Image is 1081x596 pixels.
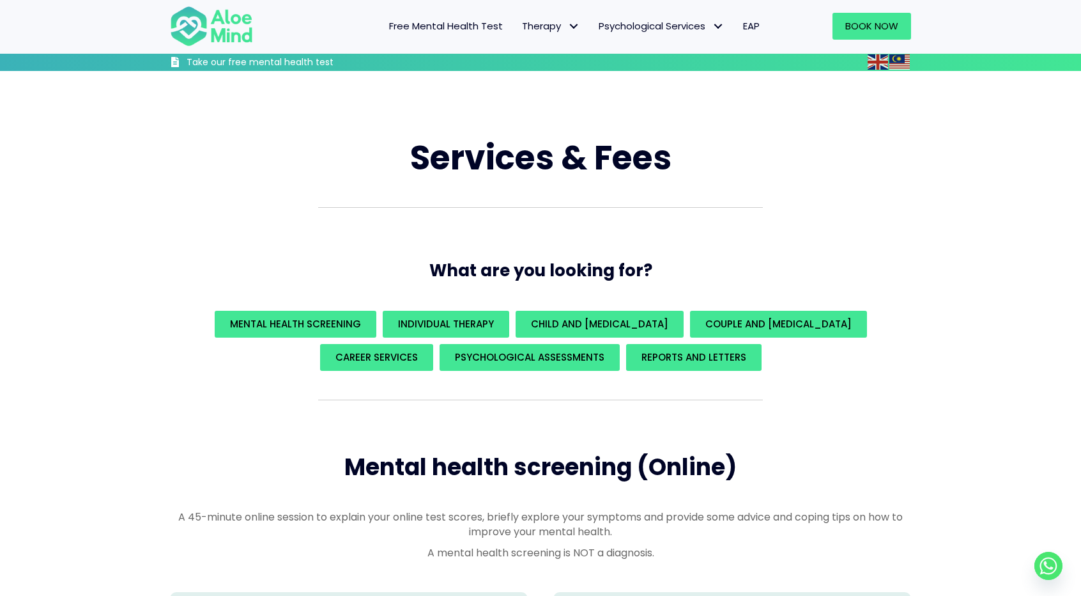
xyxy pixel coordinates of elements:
[170,56,402,71] a: Take our free mental health test
[599,19,724,33] span: Psychological Services
[170,5,253,47] img: Aloe mind Logo
[690,311,867,338] a: Couple and [MEDICAL_DATA]
[187,56,402,69] h3: Take our free mental health test
[389,19,503,33] span: Free Mental Health Test
[440,344,620,371] a: Psychological assessments
[379,13,512,40] a: Free Mental Health Test
[531,317,668,331] span: Child and [MEDICAL_DATA]
[215,311,376,338] a: Mental Health Screening
[398,317,494,331] span: Individual Therapy
[170,308,911,374] div: What are you looking for?
[868,54,888,70] img: en
[889,54,911,69] a: Malay
[320,344,433,371] a: Career Services
[383,311,509,338] a: Individual Therapy
[564,17,583,36] span: Therapy: submenu
[641,350,746,364] span: REPORTS AND LETTERS
[705,317,852,331] span: Couple and [MEDICAL_DATA]
[626,344,762,371] a: REPORTS AND LETTERS
[1034,552,1062,580] a: Whatsapp
[832,13,911,40] a: Book Now
[733,13,769,40] a: EAP
[868,54,889,69] a: English
[845,19,898,33] span: Book Now
[709,17,727,36] span: Psychological Services: submenu
[410,134,671,181] span: Services & Fees
[889,54,910,70] img: ms
[589,13,733,40] a: Psychological ServicesPsychological Services: submenu
[170,545,911,560] p: A mental health screening is NOT a diagnosis.
[335,350,418,364] span: Career Services
[743,19,760,33] span: EAP
[344,451,737,483] span: Mental health screening (Online)
[512,13,589,40] a: TherapyTherapy: submenu
[429,259,652,282] span: What are you looking for?
[270,13,769,40] nav: Menu
[522,19,579,33] span: Therapy
[516,311,684,338] a: Child and [MEDICAL_DATA]
[230,317,361,331] span: Mental Health Screening
[170,510,911,539] p: A 45-minute online session to explain your online test scores, briefly explore your symptoms and ...
[455,350,604,364] span: Psychological assessments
